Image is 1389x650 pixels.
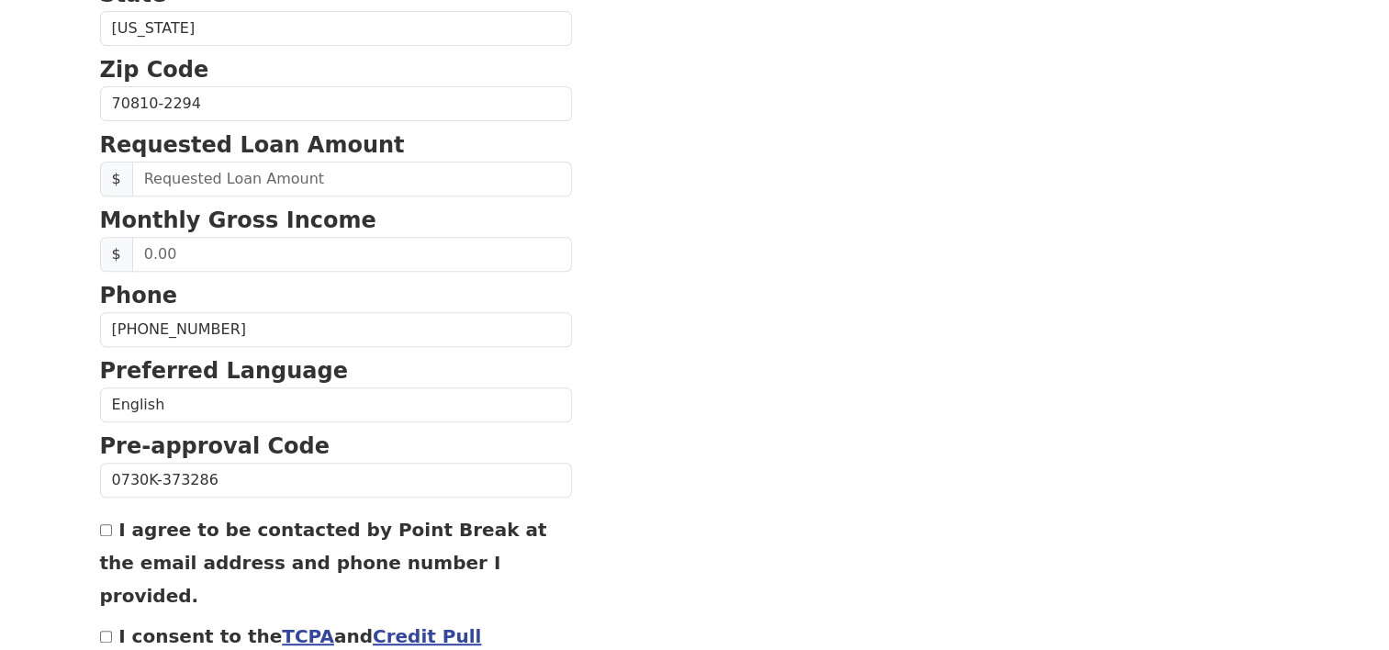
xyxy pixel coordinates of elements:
a: TCPA [282,625,334,647]
strong: Phone [100,283,178,308]
input: Pre-approval Code [100,463,572,498]
input: Requested Loan Amount [132,162,572,196]
strong: Preferred Language [100,358,348,384]
input: Zip Code [100,86,572,121]
span: $ [100,237,133,272]
p: Monthly Gross Income [100,204,572,237]
strong: Zip Code [100,57,209,83]
input: Phone [100,312,572,347]
strong: Pre-approval Code [100,433,330,459]
span: $ [100,162,133,196]
input: 0.00 [132,237,572,272]
strong: Requested Loan Amount [100,132,405,158]
label: I agree to be contacted by Point Break at the email address and phone number I provided. [100,519,547,607]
